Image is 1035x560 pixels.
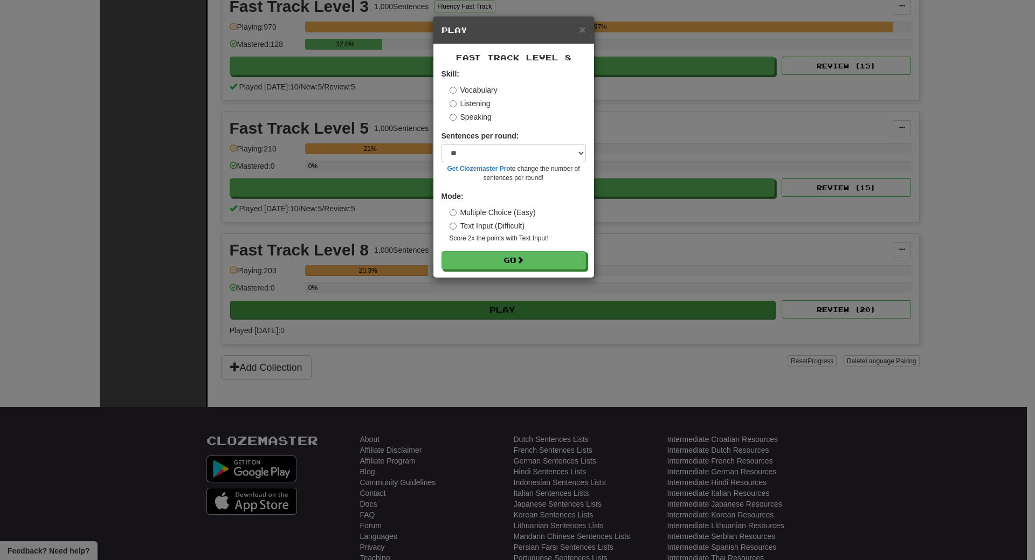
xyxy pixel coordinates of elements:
label: Listening [450,98,491,109]
small: to change the number of sentences per round! [441,164,586,183]
label: Speaking [450,112,492,122]
input: Text Input (Difficult) [450,223,457,230]
a: Get Clozemaster Pro [447,165,510,172]
label: Vocabulary [450,85,498,95]
small: Score 2x the points with Text Input ! [450,234,586,243]
input: Listening [450,100,457,107]
span: × [579,23,585,36]
label: Multiple Choice (Easy) [450,207,536,218]
strong: Skill: [441,70,459,78]
h5: Play [441,25,586,36]
button: Close [579,24,585,35]
button: Go [441,251,586,269]
input: Multiple Choice (Easy) [450,209,457,216]
input: Vocabulary [450,87,457,94]
label: Sentences per round: [441,130,519,141]
input: Speaking [450,114,457,121]
label: Text Input (Difficult) [450,220,525,231]
strong: Mode: [441,192,464,201]
span: Fast Track Level 8 [456,53,571,62]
